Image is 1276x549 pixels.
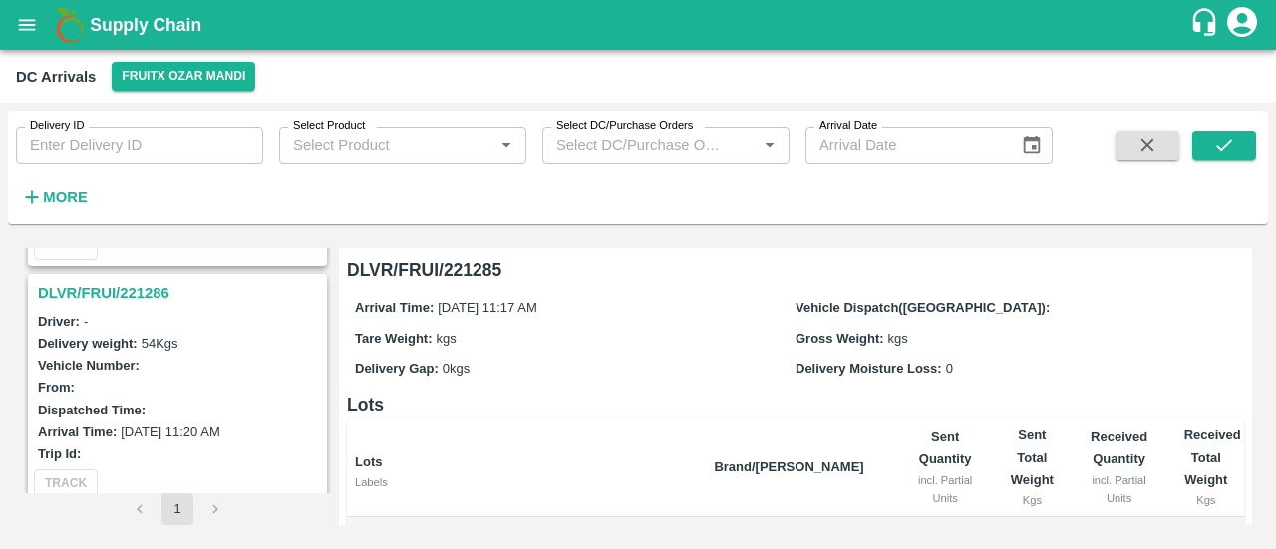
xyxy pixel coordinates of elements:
[347,391,1244,418] h6: Lots
[38,336,138,351] label: Delivery weight:
[16,64,96,90] div: DC Arrivals
[355,454,382,469] b: Lots
[1184,427,1241,487] b: Received Total Weight
[796,361,942,376] label: Delivery Moisture Loss:
[293,118,365,134] label: Select Product
[16,180,93,214] button: More
[38,314,80,329] label: Driver:
[796,300,1050,315] label: Vehicle Dispatch([GEOGRAPHIC_DATA]):
[355,361,439,376] label: Delivery Gap:
[121,424,219,439] label: [DATE] 11:20 AM
[1224,4,1260,46] div: account of current user
[38,380,75,395] label: From:
[1010,491,1054,509] div: Kgs
[355,473,698,491] div: Labels
[121,493,234,525] nav: pagination navigation
[714,459,863,474] b: Brand/[PERSON_NAME]
[38,280,323,306] h3: DLVR/FRUI/221286
[16,127,263,164] input: Enter Delivery ID
[1011,427,1054,487] b: Sent Total Weight
[50,5,90,45] img: logo
[38,358,140,373] label: Vehicle Number:
[493,133,519,158] button: Open
[805,127,1005,164] input: Arrival Date
[112,62,255,91] button: Select DC
[443,361,470,376] span: 0 kgs
[38,403,146,417] label: Dispatched Time:
[355,331,433,346] label: Tare Weight:
[142,336,178,351] label: 54 Kgs
[888,331,908,346] span: kgs
[912,471,978,508] div: incl. Partial Units
[919,429,972,466] b: Sent Quantity
[556,118,693,134] label: Select DC/Purchase Orders
[1184,491,1228,509] div: Kgs
[38,446,81,461] label: Trip Id:
[1087,471,1152,508] div: incl. Partial Units
[161,493,193,525] button: page 1
[84,314,88,329] span: -
[438,300,536,315] span: [DATE] 11:17 AM
[90,15,201,35] b: Supply Chain
[38,424,117,439] label: Arrival Time:
[819,118,877,134] label: Arrival Date
[4,2,50,48] button: open drawer
[30,118,84,134] label: Delivery ID
[90,11,1189,39] a: Supply Chain
[1013,127,1051,164] button: Choose date
[285,133,487,158] input: Select Product
[757,133,783,158] button: Open
[347,256,1244,284] h6: DLVR/FRUI/221285
[548,133,725,158] input: Select DC/Purchase Orders
[1189,7,1224,43] div: customer-support
[437,331,457,346] span: kgs
[355,300,434,315] label: Arrival Time:
[43,189,88,205] strong: More
[1091,429,1147,466] b: Received Quantity
[355,525,698,548] span: Pomegranate
[796,331,884,346] label: Gross Weight:
[946,361,953,376] span: 0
